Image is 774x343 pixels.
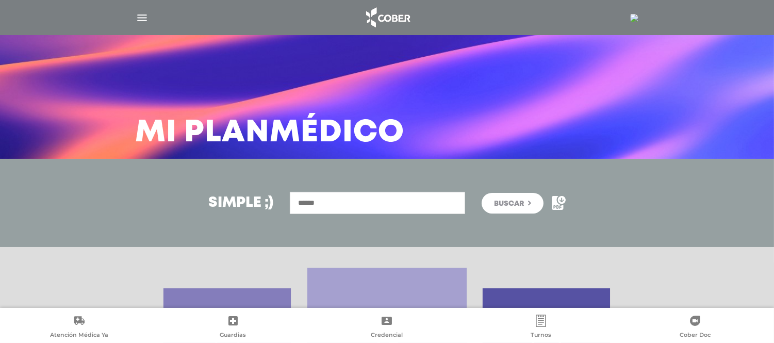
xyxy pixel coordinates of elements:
h3: Mi Plan Médico [136,120,405,146]
span: Buscar [494,200,524,207]
a: Guardias [156,315,310,341]
a: Turnos [464,315,618,341]
span: Guardias [220,331,246,340]
h3: Simple ;) [208,196,273,210]
a: Atención Médica Ya [2,315,156,341]
img: logo_cober_home-white.png [360,5,415,30]
a: Credencial [310,315,464,341]
img: 24613 [630,14,638,22]
span: Atención Médica Ya [50,331,108,340]
button: Buscar [482,193,544,214]
span: Credencial [371,331,403,340]
span: Cober Doc [680,331,711,340]
a: Cober Doc [618,315,772,341]
span: Turnos [531,331,551,340]
img: Cober_menu-lines-white.svg [136,11,149,24]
